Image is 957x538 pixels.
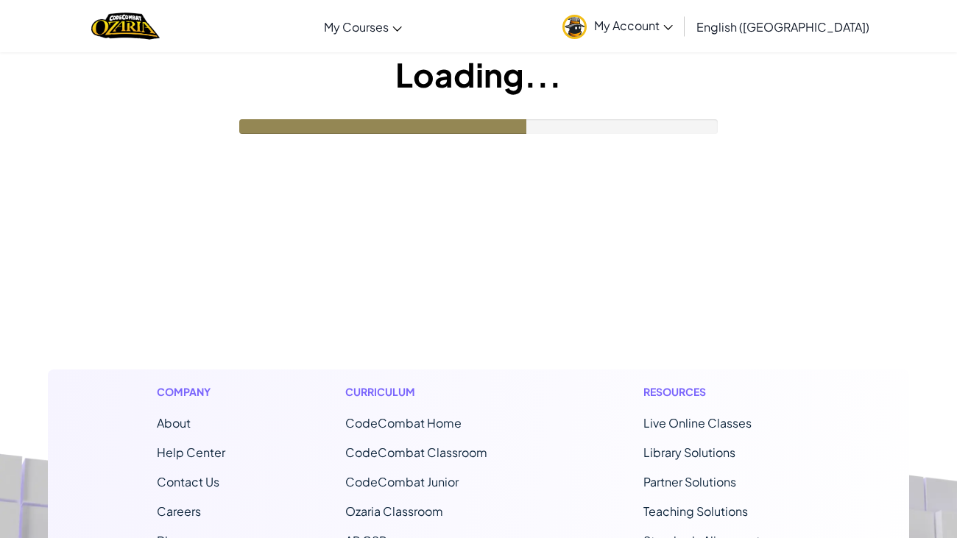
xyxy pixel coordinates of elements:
a: Teaching Solutions [643,503,748,519]
a: Ozaria Classroom [345,503,443,519]
h1: Curriculum [345,384,523,400]
img: avatar [562,15,587,39]
a: Ozaria by CodeCombat logo [91,11,160,41]
a: Help Center [157,445,225,460]
span: Contact Us [157,474,219,489]
h1: Resources [643,384,800,400]
h1: Company [157,384,225,400]
a: My Account [555,3,680,49]
a: Partner Solutions [643,474,736,489]
a: Library Solutions [643,445,735,460]
span: CodeCombat Home [345,415,462,431]
a: Careers [157,503,201,519]
a: My Courses [317,7,409,46]
span: My Account [594,18,673,33]
a: English ([GEOGRAPHIC_DATA]) [689,7,877,46]
img: Home [91,11,160,41]
span: English ([GEOGRAPHIC_DATA]) [696,19,869,35]
a: Live Online Classes [643,415,752,431]
a: CodeCombat Junior [345,474,459,489]
a: CodeCombat Classroom [345,445,487,460]
a: About [157,415,191,431]
span: My Courses [324,19,389,35]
